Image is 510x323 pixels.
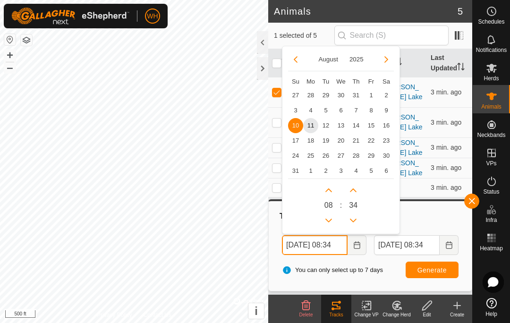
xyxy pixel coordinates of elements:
span: Mo [306,78,315,85]
button: Choose Month [314,54,342,65]
td: 4 [348,163,364,178]
span: 4 [303,103,318,118]
span: 19 [318,133,333,148]
span: Generate [417,266,447,274]
span: 29 [318,88,333,103]
span: Sa [382,78,390,85]
div: Change VP [351,311,382,318]
button: Choose Date [440,235,459,255]
p-button: Next Minute [346,183,361,198]
span: Aug 11, 2025 at 8:31 AM [431,119,461,126]
span: Animals [481,104,501,110]
td: 25 [303,148,318,163]
span: 34 [349,200,357,211]
span: Help [485,311,497,317]
input: Search (S) [334,25,449,45]
span: 5 [364,163,379,178]
span: Aug 11, 2025 at 8:31 AM [431,184,461,191]
th: VP [382,49,427,77]
td: 30 [379,148,394,163]
div: Choose Date [282,46,400,235]
span: 22 [364,133,379,148]
td: 27 [288,88,303,103]
th: Last Updated [427,49,472,77]
td: 23 [379,133,394,148]
button: Next Month [379,52,394,67]
span: 5 [318,103,333,118]
div: Tracks [321,311,351,318]
td: 2 [318,163,333,178]
button: Choose Year [346,54,367,65]
span: : [340,200,342,211]
p-sorticon: Activate to sort [281,59,289,67]
td: 7 [348,103,364,118]
td: 1 [364,88,379,103]
span: 6 [379,163,394,178]
button: Reset Map [4,34,16,45]
p-button: Previous Hour [321,213,336,228]
span: Status [483,189,499,195]
span: Aug 11, 2025 at 8:31 AM [431,144,461,151]
td: 10 [288,118,303,133]
td: 9 [379,103,394,118]
td: 18 [303,133,318,148]
label: To [374,226,459,235]
span: 3 [288,103,303,118]
span: 17 [288,133,303,148]
span: 29 [364,148,379,163]
span: Aug 11, 2025 at 8:31 AM [431,88,461,96]
span: 6 [333,103,348,118]
span: You can only select up to 7 days [282,265,383,275]
td: 3 [333,163,348,178]
span: Herds [484,76,499,81]
p-sorticon: Activate to sort [457,64,465,72]
span: 5 [458,4,463,18]
span: Th [352,78,359,85]
td: 21 [348,133,364,148]
td: 27 [333,148,348,163]
td: 31 [348,88,364,103]
td: 2 [379,88,394,103]
td: 20 [333,133,348,148]
span: We [336,78,345,85]
span: 1 selected of 5 [274,31,334,41]
button: + [4,50,16,61]
span: 28 [348,148,364,163]
span: Fr [368,78,374,85]
a: Contact Us [144,311,171,319]
a: [PERSON_NAME] Lake [385,113,423,131]
div: Change Herd [382,311,412,318]
td: 11 [303,118,318,133]
button: Previous Month [288,52,303,67]
td: 16 [379,118,394,133]
span: Delete [299,312,313,317]
span: 8 [364,103,379,118]
span: Infra [485,217,497,223]
p-button: Previous Minute [346,213,361,228]
button: Choose Date [348,235,366,255]
td: 30 [333,88,348,103]
td: 12 [318,118,333,133]
a: [PERSON_NAME] Lake [385,83,423,101]
span: Aug 11, 2025 at 8:31 AM [431,164,461,171]
span: 0 8 [324,200,333,211]
td: 26 [318,148,333,163]
td: 24 [288,148,303,163]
